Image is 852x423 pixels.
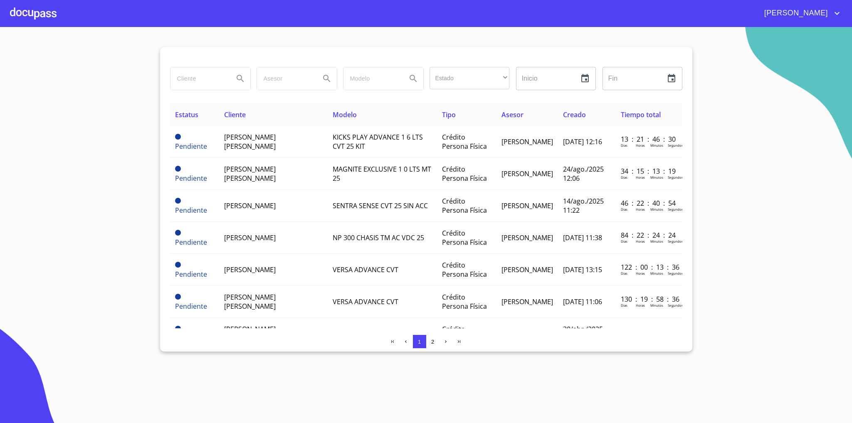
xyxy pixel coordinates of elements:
span: Crédito Persona Física [442,133,487,151]
p: 13 : 21 : 46 : 30 [621,135,677,144]
p: Horas [636,207,645,211]
span: Cliente [224,110,246,119]
p: 46 : 22 : 40 : 54 [621,199,677,208]
input: search [257,67,314,90]
span: Modelo [333,110,357,119]
p: Segundos [668,239,683,243]
p: Segundos [668,303,683,307]
p: Minutos [650,207,663,211]
span: 30/abr./2025 17:47 [563,325,603,343]
span: Crédito Persona Física [442,197,487,215]
p: Segundos [668,175,683,180]
span: Pendiente [175,174,207,183]
span: [DATE] 11:38 [563,233,602,242]
span: [PERSON_NAME] [224,265,276,274]
p: Dias [621,239,627,243]
span: [PERSON_NAME] [PERSON_NAME] [224,325,276,343]
p: 152 : 16 : 16 : 01 [621,327,677,336]
span: [PERSON_NAME] [501,265,553,274]
span: Crédito Persona Física [442,261,487,279]
span: Tipo [442,110,456,119]
span: [PERSON_NAME] [501,169,553,178]
p: Dias [621,207,627,211]
p: Minutos [650,303,663,307]
button: Search [403,69,423,89]
p: Dias [621,271,627,275]
span: Pendiente [175,326,181,332]
span: Pendiente [175,302,207,311]
span: [PERSON_NAME] [224,201,276,210]
span: Estatus [175,110,198,119]
span: NP 300 CHASIS TM AC VDC 25 [333,233,424,242]
p: Horas [636,271,645,275]
p: Dias [621,143,627,148]
button: Search [317,69,337,89]
span: [DATE] 13:15 [563,265,602,274]
p: Horas [636,175,645,180]
span: [PERSON_NAME] [PERSON_NAME] [224,293,276,311]
span: [PERSON_NAME] [224,233,276,242]
span: SENTRA SENSE CVT 25 SIN ACC [333,201,428,210]
span: MAGNITE EXCLUSIVE 1 0 LTS MT 25 [333,165,431,183]
span: Creado [563,110,586,119]
p: Minutos [650,175,663,180]
span: Pendiente [175,230,181,236]
p: Horas [636,143,645,148]
span: Pendiente [175,134,181,140]
span: 14/ago./2025 11:22 [563,197,604,215]
p: Segundos [668,271,683,275]
span: [DATE] 11:06 [563,297,602,306]
span: [PERSON_NAME] [501,233,553,242]
p: Horas [636,303,645,307]
p: Segundos [668,207,683,211]
span: [PERSON_NAME] [501,137,553,146]
p: Segundos [668,143,683,148]
span: Crédito Persona Física [442,229,487,247]
span: VERSA ADVANCE CVT [333,297,398,306]
span: Pendiente [175,262,181,268]
span: 2 [431,339,434,345]
span: [PERSON_NAME] [501,201,553,210]
span: 24/ago./2025 12:06 [563,165,604,183]
span: Asesor [501,110,524,119]
p: Minutos [650,143,663,148]
button: account of current user [758,7,842,20]
button: Search [230,69,250,89]
p: 130 : 19 : 58 : 36 [621,295,677,304]
p: Dias [621,175,627,180]
span: [PERSON_NAME] [PERSON_NAME] [224,165,276,183]
span: Pendiente [175,294,181,300]
span: Pendiente [175,142,207,151]
span: Pendiente [175,166,181,172]
div: ​ [430,67,509,89]
span: Crédito Persona Física [442,293,487,311]
span: KICKS PLAY ADVANCE 1 6 LTS CVT 25 KIT [333,133,423,151]
span: Pendiente [175,238,207,247]
input: search [170,67,227,90]
p: Dias [621,303,627,307]
span: Tiempo total [621,110,661,119]
span: [PERSON_NAME] [PERSON_NAME] [224,133,276,151]
p: Minutos [650,239,663,243]
span: Pendiente [175,270,207,279]
span: 1 [418,339,421,345]
p: 122 : 00 : 13 : 36 [621,263,677,272]
span: Crédito Persona Física [442,165,487,183]
p: 84 : 22 : 24 : 24 [621,231,677,240]
p: Horas [636,239,645,243]
input: search [343,67,400,90]
p: Minutos [650,271,663,275]
button: 2 [426,335,440,348]
span: VERSA ADVANCE CVT [333,265,398,274]
button: 1 [413,335,426,348]
span: Pendiente [175,198,181,204]
span: [DATE] 12:16 [563,137,602,146]
span: Pendiente [175,206,207,215]
span: [PERSON_NAME] [758,7,832,20]
span: Crédito Persona Física [442,325,487,343]
span: [PERSON_NAME] [501,297,553,306]
p: 34 : 15 : 13 : 19 [621,167,677,176]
